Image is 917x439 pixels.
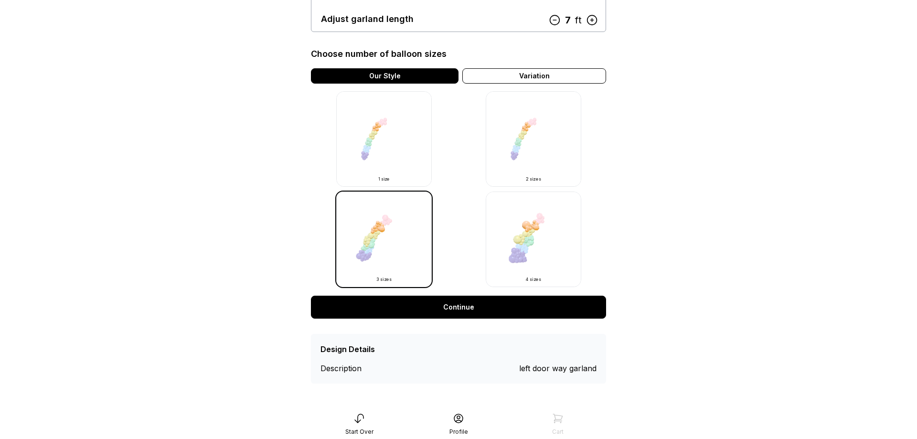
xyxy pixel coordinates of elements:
div: Adjust garland length [321,12,414,26]
div: Start Over [345,428,373,436]
div: Description [320,363,390,374]
div: Variation [462,68,606,84]
div: Cart [552,428,564,436]
div: 2 sizes [498,176,569,182]
div: 1 size [348,176,420,182]
div: Choose number of balloon sizes [311,47,447,61]
div: Design Details [320,343,375,355]
div: 4 sizes [498,277,569,282]
img: - [486,192,581,287]
div: 3 sizes [348,277,420,282]
div: 7 [561,13,576,28]
img: - [486,91,581,187]
div: Our Style [311,68,458,84]
div: left door way garland [519,363,597,374]
img: - [336,192,432,287]
img: - [336,91,432,187]
div: ft [575,13,581,28]
a: Continue [311,296,606,319]
div: Profile [449,428,468,436]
